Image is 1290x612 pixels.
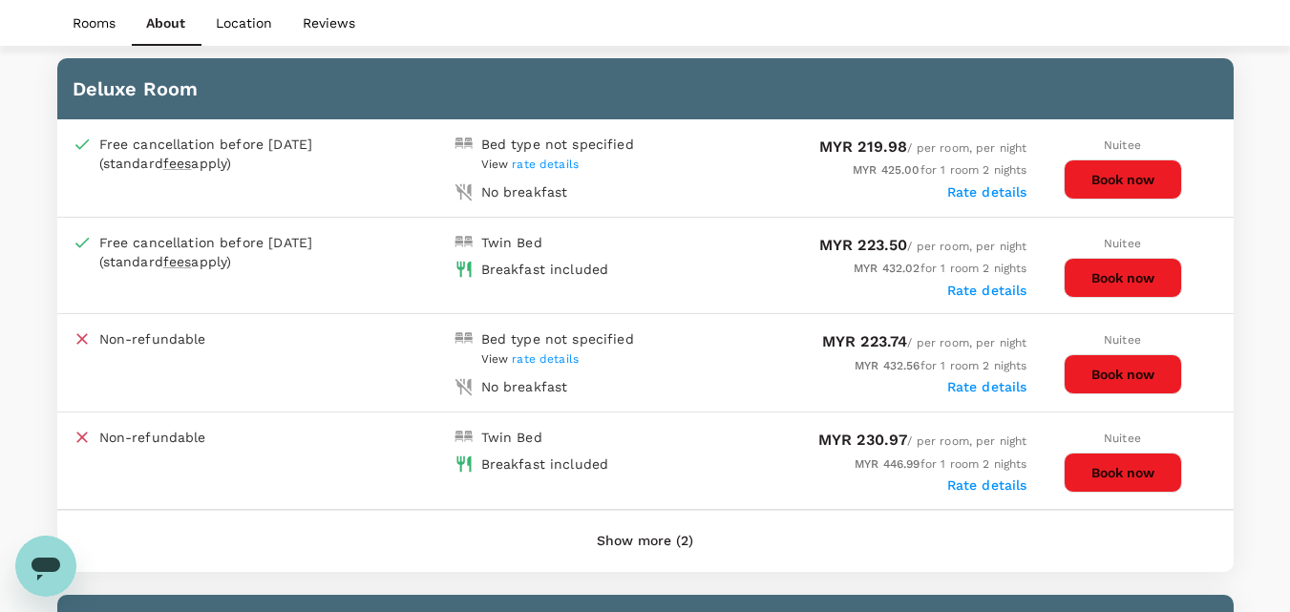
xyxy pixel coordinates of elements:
span: Nuitee [1104,237,1141,250]
button: Book now [1064,159,1182,200]
span: MYR 230.97 [818,431,908,449]
span: MYR 223.50 [819,236,908,254]
button: Book now [1064,258,1182,298]
div: No breakfast [481,377,568,396]
div: Free cancellation before [DATE] (standard apply) [99,233,357,271]
span: Nuitee [1104,138,1141,152]
span: rate details [512,352,579,366]
span: View [481,158,580,171]
span: for 1 room 2 nights [853,163,1026,177]
span: Nuitee [1104,432,1141,445]
span: fees [163,156,192,171]
button: Show more (2) [570,518,720,564]
span: MYR 446.99 [855,457,920,471]
div: Twin Bed [481,428,542,447]
div: Bed type not specified [481,135,634,154]
span: MYR 432.56 [855,359,920,372]
p: About [146,13,185,32]
div: Twin Bed [481,233,542,252]
span: View [481,352,580,366]
span: Nuitee [1104,333,1141,347]
span: fees [163,254,192,269]
img: double-bed-icon [455,329,474,348]
iframe: Button to launch messaging window [15,536,76,597]
img: double-bed-icon [455,135,474,154]
button: Book now [1064,354,1182,394]
span: / per room, per night [822,336,1027,349]
label: Rate details [947,379,1027,394]
span: MYR 425.00 [853,163,920,177]
h6: Deluxe Room [73,74,1218,104]
p: Rooms [73,13,116,32]
span: for 1 room 2 nights [855,457,1026,471]
span: MYR 219.98 [819,137,908,156]
div: Free cancellation before [DATE] (standard apply) [99,135,357,173]
span: / per room, per night [819,141,1027,155]
div: No breakfast [481,182,568,201]
button: Book now [1064,453,1182,493]
span: for 1 room 2 nights [855,359,1026,372]
img: double-bed-icon [455,233,474,252]
span: rate details [512,158,579,171]
div: Breakfast included [481,260,609,279]
span: MYR 432.02 [854,262,920,275]
label: Rate details [947,184,1027,200]
p: Reviews [303,13,355,32]
label: Rate details [947,283,1027,298]
img: double-bed-icon [455,428,474,447]
div: Bed type not specified [481,329,634,348]
p: Non-refundable [99,329,206,348]
div: Breakfast included [481,454,609,474]
label: Rate details [947,477,1027,493]
span: for 1 room 2 nights [854,262,1026,275]
p: Location [216,13,272,32]
span: / per room, per night [818,434,1027,448]
span: MYR 223.74 [822,332,908,350]
p: Non-refundable [99,428,206,447]
span: / per room, per night [819,240,1027,253]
